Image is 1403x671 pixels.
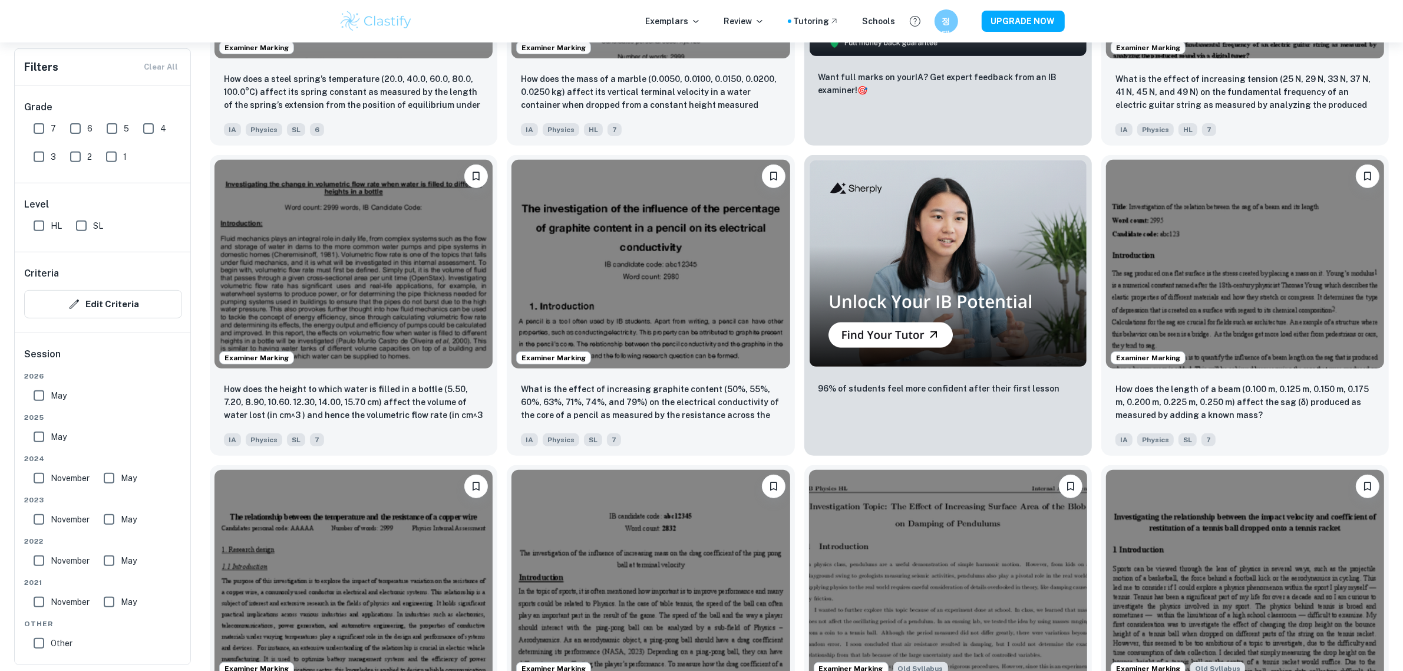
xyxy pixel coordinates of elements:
[1202,123,1216,136] span: 7
[246,433,282,446] span: Physics
[1356,165,1379,188] button: Bookmark
[584,433,602,446] span: SL
[51,513,90,526] span: November
[1111,42,1185,53] span: Examiner Marking
[804,155,1092,456] a: Thumbnail96% of students feel more confident after their first lesson
[51,430,67,443] span: May
[51,122,56,135] span: 7
[121,596,137,608] span: May
[51,637,72,650] span: Other
[214,160,493,369] img: Physics IA example thumbnail: How does the height to which water is fi
[220,42,293,53] span: Examiner Marking
[1101,155,1389,456] a: Examiner MarkingBookmarkHow does the length of a beam (0.100 m, 0.125 m, 0.150 m, 0.175 m, 0.200 ...
[124,122,129,135] span: 5
[608,123,622,136] span: 7
[24,577,182,588] span: 2021
[51,219,62,232] span: HL
[224,433,241,446] span: IA
[24,267,59,281] h6: Criteria
[310,433,324,446] span: 7
[818,382,1060,395] p: 96% of students feel more confident after their first lesson
[24,290,182,318] button: Edit Criteria
[517,42,590,53] span: Examiner Marking
[905,11,925,31] button: Help and Feedback
[87,150,92,163] span: 2
[1137,433,1174,446] span: Physics
[935,9,958,33] button: 정태
[511,160,790,369] img: Physics IA example thumbnail: What is the effect of increasing graphit
[246,123,282,136] span: Physics
[87,122,93,135] span: 6
[210,155,497,456] a: Examiner MarkingBookmarkHow does the height to which water is filled in a bottle (5.50, 7.20, 8.9...
[310,123,324,136] span: 6
[939,15,953,28] h6: 정태
[507,155,794,456] a: Examiner MarkingBookmarkWhat is the effect of increasing graphite content (50%, 55%, 60%, 63%, 71...
[287,123,305,136] span: SL
[24,536,182,547] span: 2022
[220,353,293,363] span: Examiner Marking
[543,433,579,446] span: Physics
[224,383,483,423] p: How does the height to which water is filled in a bottle (5.50, 7.20, 8.90, 10.60. 12.30, 14.00, ...
[1356,475,1379,498] button: Bookmark
[24,100,182,114] h6: Grade
[121,472,137,485] span: May
[584,123,603,136] span: HL
[521,433,538,446] span: IA
[1115,123,1133,136] span: IA
[24,59,58,75] h6: Filters
[121,554,137,567] span: May
[51,472,90,485] span: November
[762,475,785,498] button: Bookmark
[1115,73,1375,113] p: What is the effect of increasing tension (25 N, 29 N, 33 N, 37 N, 41 N, 45 N, and 49 N) on the fu...
[51,150,56,163] span: 3
[982,11,1065,32] button: UPGRADE NOW
[1111,353,1185,363] span: Examiner Marking
[1115,383,1375,422] p: How does the length of a beam (0.100 m, 0.125 m, 0.150 m, 0.175 m, 0.200 m, 0.225 m, 0.250 m) aff...
[863,15,896,28] a: Schools
[224,123,241,136] span: IA
[858,85,868,95] span: 🎯
[123,150,127,163] span: 1
[464,165,488,188] button: Bookmark
[93,219,103,232] span: SL
[24,371,182,381] span: 2026
[809,160,1087,367] img: Thumbnail
[724,15,764,28] p: Review
[521,123,538,136] span: IA
[1178,433,1197,446] span: SL
[160,122,166,135] span: 4
[1178,123,1197,136] span: HL
[1201,433,1216,446] span: 7
[1137,123,1174,136] span: Physics
[24,619,182,629] span: Other
[543,123,579,136] span: Physics
[521,73,780,113] p: How does the mass of a marble (0.0050, 0.0100, 0.0150, 0.0200, 0.0250 kg) affect its vertical ter...
[51,596,90,608] span: November
[24,495,182,505] span: 2023
[287,433,305,446] span: SL
[24,347,182,371] h6: Session
[646,15,701,28] p: Exemplars
[24,453,182,464] span: 2024
[121,513,137,526] span: May
[517,353,590,363] span: Examiner Marking
[1115,433,1133,446] span: IA
[607,433,621,446] span: 7
[818,71,1078,97] p: Want full marks on your IA ? Get expert feedback from an IB examiner!
[1059,475,1082,498] button: Bookmark
[521,383,780,423] p: What is the effect of increasing graphite content (50%, 55%, 60%, 63%, 71%, 74%, and 79%) on the ...
[51,389,67,402] span: May
[762,165,785,188] button: Bookmark
[224,73,483,113] p: How does a steel spring’s temperature (20.0, 40.0, 60.0, 80.0, 100.0°C) affect its spring constan...
[339,9,414,33] img: Clastify logo
[794,15,839,28] a: Tutoring
[24,412,182,423] span: 2025
[24,198,182,212] h6: Level
[51,554,90,567] span: November
[464,475,488,498] button: Bookmark
[1106,160,1384,369] img: Physics IA example thumbnail: How does the length of a beam (0.100 m,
